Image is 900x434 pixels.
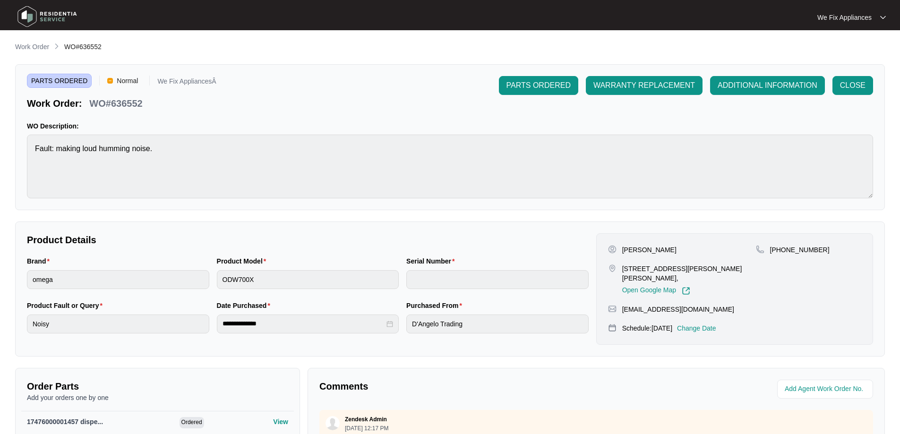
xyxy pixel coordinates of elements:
[586,76,703,95] button: WARRANTY REPLACEMENT
[14,2,80,31] img: residentia service logo
[622,305,734,314] p: [EMAIL_ADDRESS][DOMAIN_NAME]
[710,76,825,95] button: ADDITIONAL INFORMATION
[217,270,399,289] input: Product Model
[273,417,288,426] p: View
[27,121,873,131] p: WO Description:
[770,245,830,255] p: [PHONE_NUMBER]
[622,323,672,333] p: Schedule: [DATE]
[817,13,872,22] p: We Fix Appliances
[27,301,106,310] label: Product Fault or Query
[677,323,716,333] p: Change Date
[27,74,92,88] span: PARTS ORDERED
[622,245,677,255] p: [PERSON_NAME]
[622,264,756,283] p: [STREET_ADDRESS][PERSON_NAME][PERSON_NAME],
[608,305,617,313] img: map-pin
[756,245,764,254] img: map-pin
[593,80,695,91] span: WARRANTY REPLACEMENT
[223,319,385,329] input: Date Purchased
[406,270,589,289] input: Serial Number
[718,80,817,91] span: ADDITIONAL INFORMATION
[406,315,589,333] input: Purchased From
[13,42,51,52] a: Work Order
[113,74,142,88] span: Normal
[506,80,571,91] span: PARTS ORDERED
[326,416,340,430] img: user.svg
[27,418,103,425] span: 17476000001457 dispe...
[180,417,204,428] span: Ordered
[217,256,270,266] label: Product Model
[27,233,589,247] p: Product Details
[785,383,867,395] input: Add Agent Work Order No.
[53,43,60,50] img: chevron-right
[345,425,388,431] p: [DATE] 12:17 PM
[217,301,274,310] label: Date Purchased
[319,380,590,393] p: Comments
[406,256,458,266] label: Serial Number
[15,42,49,51] p: Work Order
[622,287,690,295] a: Open Google Map
[27,315,209,333] input: Product Fault or Query
[499,76,578,95] button: PARTS ORDERED
[27,393,288,402] p: Add your orders one by one
[406,301,466,310] label: Purchased From
[107,78,113,84] img: Vercel Logo
[682,287,690,295] img: Link-External
[832,76,873,95] button: CLOSE
[608,245,617,254] img: user-pin
[608,323,617,332] img: map-pin
[345,416,387,423] p: Zendesk Admin
[27,380,288,393] p: Order Parts
[27,256,53,266] label: Brand
[64,43,102,51] span: WO#636552
[880,15,886,20] img: dropdown arrow
[27,135,873,198] textarea: Fault: making loud humming noise.
[157,78,216,88] p: We Fix AppliancesÂ
[27,97,82,110] p: Work Order:
[840,80,866,91] span: CLOSE
[27,270,209,289] input: Brand
[89,97,142,110] p: WO#636552
[608,264,617,272] img: map-pin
